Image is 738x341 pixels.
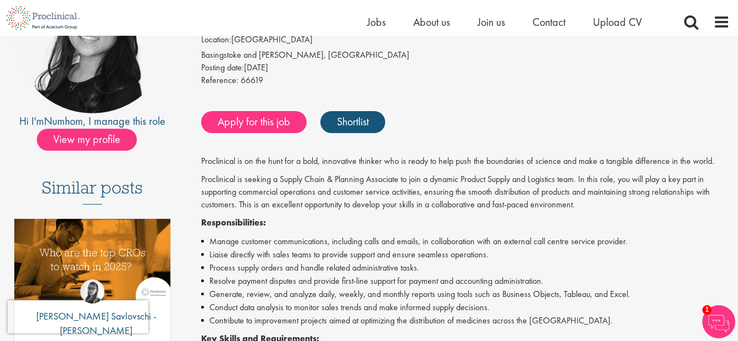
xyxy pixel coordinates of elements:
p: Proclinical is on the hunt for a bold, innovative thinker who is ready to help push the boundarie... [201,155,730,168]
iframe: reCAPTCHA [8,300,148,333]
li: Generate, review, and analyze daily, weekly, and monthly reports using tools such as Business Obj... [201,288,730,301]
a: About us [413,15,450,29]
a: Link to a post [14,219,170,316]
label: Reference: [201,74,238,87]
a: Contact [532,15,565,29]
span: Posting date: [201,62,244,73]
span: 66619 [241,74,263,86]
div: Basingstoke and [PERSON_NAME], [GEOGRAPHIC_DATA] [201,49,730,62]
a: Upload CV [593,15,642,29]
a: Shortlist [320,111,385,133]
a: View my profile [37,131,148,145]
p: Proclinical is seeking a Supply Chain & Planning Associate to join a dynamic Product Supply and L... [201,173,730,211]
img: Theodora Savlovschi - Wicks [80,279,104,304]
span: 1 [702,305,712,315]
li: Process supply orders and handle related administrative tasks. [201,261,730,274]
li: [GEOGRAPHIC_DATA] [201,34,730,49]
img: Top 10 CROs 2025 | Proclinical [14,219,170,300]
div: Hi I'm , I manage this role [8,113,176,129]
li: Conduct data analysis to monitor sales trends and make informed supply decisions. [201,301,730,314]
a: Numhom [44,114,83,128]
li: Liaise directly with sales teams to provide support and ensure seamless operations. [201,248,730,261]
img: Chatbot [702,305,735,338]
h3: Similar posts [42,178,143,205]
strong: Responsibilities: [201,217,266,228]
label: Location: [201,34,231,46]
li: Resolve payment disputes and provide first-line support for payment and accounting administration. [201,274,730,288]
a: Jobs [367,15,386,29]
span: View my profile [37,129,137,151]
li: Manage customer communications, including calls and emails, in collaboration with an external cal... [201,235,730,248]
a: Apply for this job [201,111,307,133]
a: Join us [478,15,505,29]
div: [DATE] [201,62,730,74]
li: Contribute to improvement projects aimed at optimizing the distribution of medicines across the [... [201,314,730,327]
